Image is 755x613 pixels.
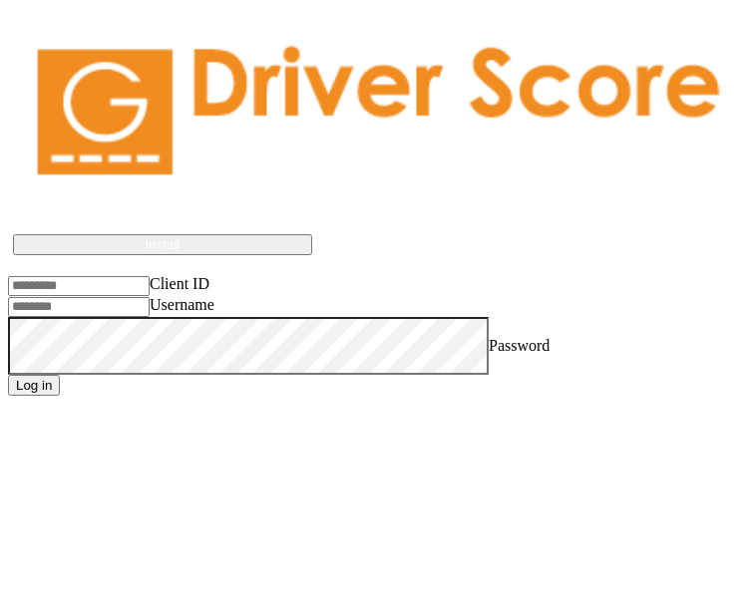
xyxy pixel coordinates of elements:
[13,234,312,255] button: Install
[150,296,214,313] label: Username
[150,275,209,292] label: Client ID
[8,375,60,396] button: Log in
[33,206,722,224] p: Driver Score works best if installed on the device
[489,337,550,354] label: Password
